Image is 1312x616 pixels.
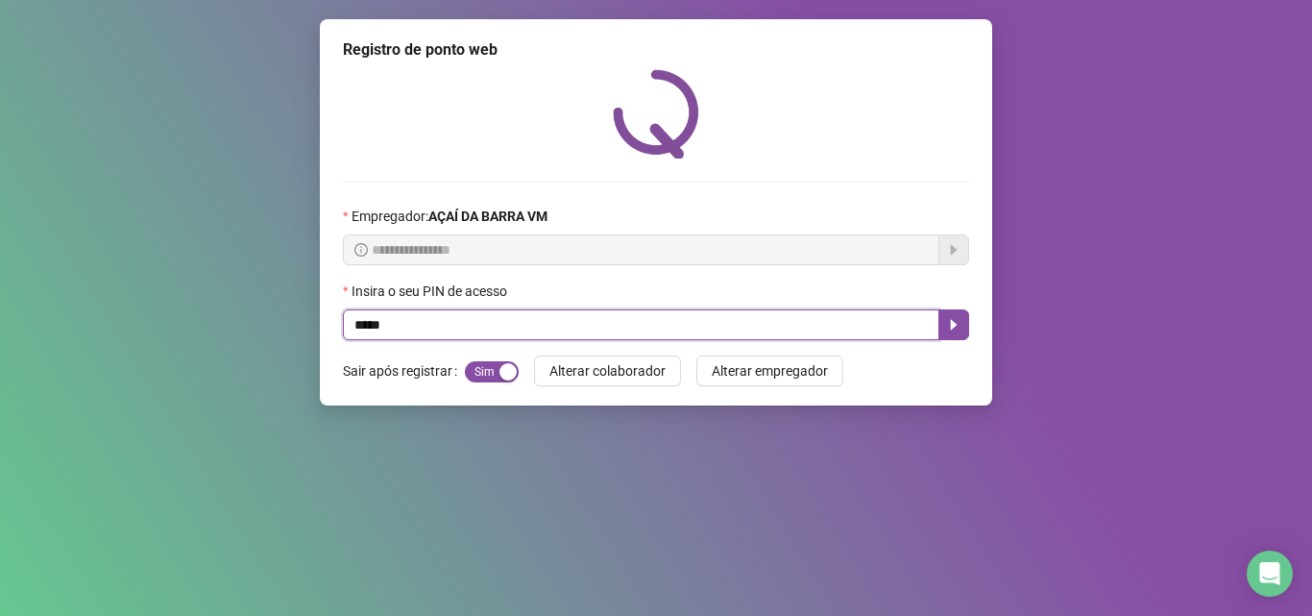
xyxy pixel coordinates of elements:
button: Alterar colaborador [534,356,681,386]
label: Sair após registrar [343,356,465,386]
img: QRPoint [613,69,699,159]
span: info-circle [354,243,368,257]
label: Insira o seu PIN de acesso [343,281,520,302]
span: Empregador : [352,206,547,227]
button: Alterar empregador [696,356,843,386]
span: caret-right [946,317,961,333]
div: Registro de ponto web [343,38,969,62]
span: Alterar empregador [712,360,828,382]
strong: AÇAÍ DA BARRA VM [428,209,547,224]
div: Open Intercom Messenger [1247,551,1293,597]
span: Alterar colaborador [549,360,666,382]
